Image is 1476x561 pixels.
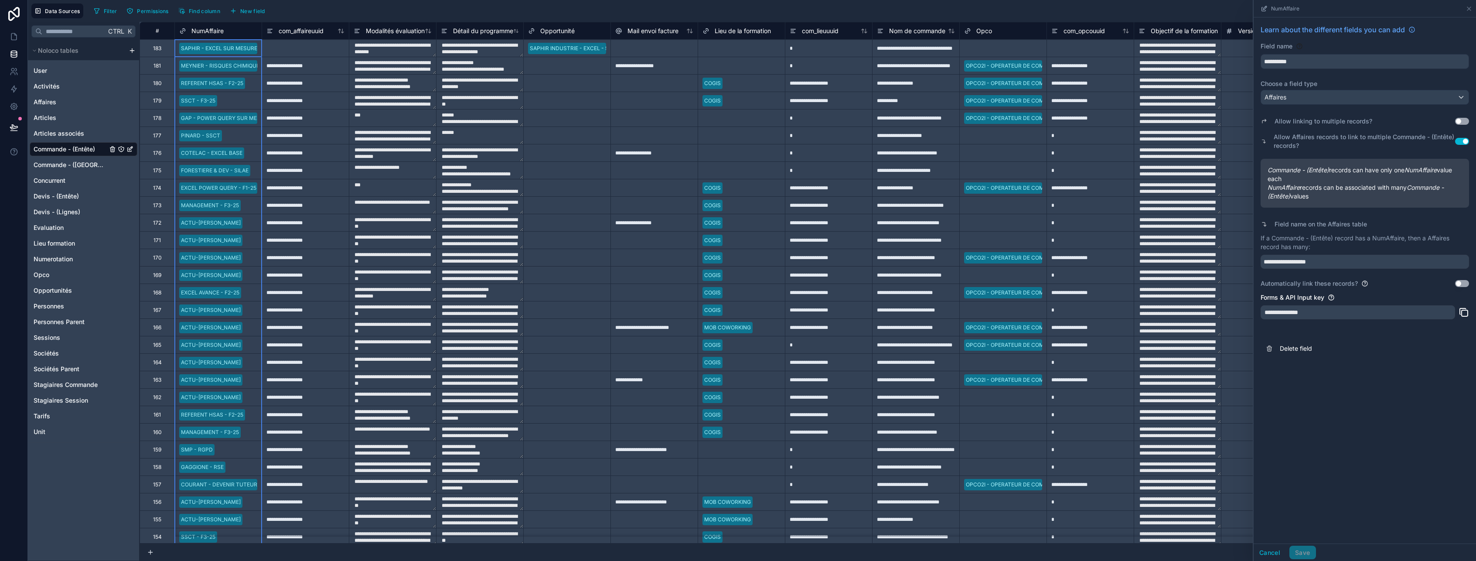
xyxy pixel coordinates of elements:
[1268,183,1462,201] span: records can be associated with many values
[181,149,242,157] div: COTELAC - EXCEL BASE
[704,289,721,297] div: COGIS
[181,132,220,140] div: PINARD - SSCT
[715,27,771,35] span: Lieu de la formation
[1275,117,1372,126] label: Allow linking to multiple records?
[153,272,161,279] div: 169
[966,324,1119,332] div: OPCO2I - OPERATEUR DE COMPETENCES INTERINDUSTRIEL
[181,341,241,349] div: ACTU-[PERSON_NAME]
[966,289,1119,297] div: OPCO2I - OPERATEUR DE COMPETENCES INTERINDUSTRIEL
[966,62,1119,70] div: OPCO2I - OPERATEUR DE COMPETENCES INTERINDUSTRIEL
[181,446,213,454] div: SMP - RGPD
[1261,279,1358,288] label: Automatically link these records?
[126,28,133,34] span: K
[181,463,224,471] div: GAGGIONE - RSE
[153,324,161,331] div: 166
[802,27,839,35] span: com_lieuuuid
[227,4,268,17] button: New field
[704,306,721,314] div: COGIS
[181,97,215,105] div: SSCT - F3-25
[889,27,945,35] span: Nom de commande
[153,150,161,157] div: 176
[153,237,161,244] div: 171
[1254,546,1286,560] button: Cancel
[153,534,162,540] div: 154
[153,446,161,453] div: 159
[181,79,243,87] div: REFERENT HSAS - F2-25
[704,97,721,105] div: COGIS
[966,376,1119,384] div: OPCO2I - OPERATEUR DE COMPETENCES INTERINDUSTRIEL
[1275,220,1367,229] label: Field name on the Affaires table
[1268,184,1300,191] em: NumAffaire
[153,429,162,436] div: 160
[153,167,161,174] div: 175
[1268,166,1329,174] em: Commande - (Entête)
[181,498,241,506] div: ACTU-[PERSON_NAME]
[181,481,257,489] div: COURANT - DEVENIR TUTEUR
[123,4,171,17] button: Permissions
[45,8,80,14] span: Data Sources
[181,359,241,366] div: ACTU-[PERSON_NAME]
[704,236,721,244] div: COGIS
[153,115,161,122] div: 178
[153,219,161,226] div: 172
[181,236,241,244] div: ACTU-[PERSON_NAME]
[181,202,239,209] div: MANAGEMENT - F3-25
[153,202,161,209] div: 173
[704,254,721,262] div: COGIS
[181,167,249,174] div: FORESTIERE & DEV - SILAE
[976,27,992,35] span: Opco
[1265,93,1286,102] span: Affaires
[153,499,161,506] div: 156
[153,80,162,87] div: 180
[181,271,241,279] div: ACTU-[PERSON_NAME]
[704,202,721,209] div: COGIS
[966,341,1119,349] div: OPCO2I - OPERATEUR DE COMPETENCES INTERINDUSTRIEL
[704,341,721,349] div: COGIS
[153,394,161,401] div: 162
[181,62,263,70] div: MEYNIER - RISQUES CHIMIQUES
[181,428,239,436] div: MANAGEMENT - F3-25
[1280,344,1405,353] span: Delete field
[627,27,678,35] span: Mail envoi facture
[704,324,751,332] div: MOB COWORKING
[704,533,721,541] div: COGIS
[153,307,161,314] div: 167
[1238,27,1280,35] span: Version qualité
[31,3,83,18] button: Data Sources
[181,254,241,262] div: ACTU-[PERSON_NAME]
[153,464,161,471] div: 158
[153,359,162,366] div: 164
[1274,133,1455,150] label: Allow Affaires records to link to multiple Commande - (Entête) records?
[90,4,120,17] button: Filter
[181,411,243,419] div: REFERENT HSAS - F2-25
[153,411,161,418] div: 161
[240,8,265,14] span: New field
[366,27,425,35] span: Modalités évaluation
[153,342,161,349] div: 165
[191,27,224,35] span: NumAffaire
[704,359,721,366] div: COGIS
[181,306,241,314] div: ACTU-[PERSON_NAME]
[966,79,1119,87] div: OPCO2I - OPERATEUR DE COMPETENCES INTERINDUSTRIEL
[123,4,175,17] a: Permissions
[704,271,721,279] div: COGIS
[1261,42,1292,51] label: Field name
[181,516,241,523] div: ACTU-[PERSON_NAME]
[153,289,161,296] div: 168
[181,184,256,192] div: EXCEL POWER QUERY - F1-25
[704,184,721,192] div: COGIS
[704,219,721,227] div: COGIS
[1261,234,1469,251] p: If a Commande - (Entête) record has a NumAffaire, then a Affaires record has many:
[966,97,1119,105] div: OPCO2I - OPERATEUR DE COMPETENCES INTERINDUSTRIEL
[704,428,721,436] div: COGIS
[1261,79,1469,88] label: Choose a field type
[279,27,324,35] span: com_affaireuuid
[1404,166,1437,174] em: NumAffaire
[704,498,751,506] div: MOB COWORKING
[181,393,241,401] div: ACTU-[PERSON_NAME]
[704,411,721,419] div: COGIS
[153,481,161,488] div: 157
[147,27,168,34] div: #
[181,44,257,52] div: SAPHIR - EXCEL SUR MESURE
[153,45,161,52] div: 183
